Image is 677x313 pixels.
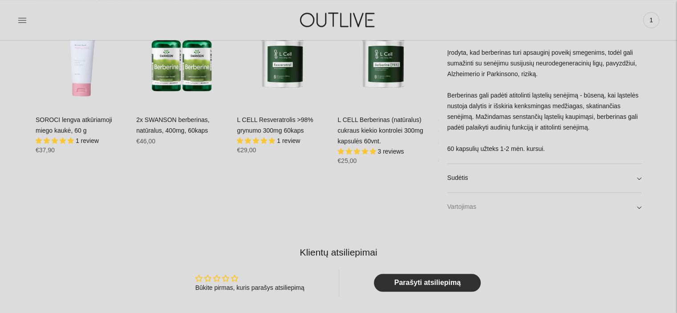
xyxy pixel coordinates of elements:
a: L CELL Resveratrolis >98% grynumo 300mg 60kaps [237,14,328,106]
a: Parašyti atsiliepimą [374,274,481,292]
a: SOROCI lengva atkūriamoji miego kaukė, 60 g [36,14,127,106]
span: 3 reviews [377,148,404,155]
span: 1 review [76,137,99,144]
a: Vartojimas [447,193,641,221]
a: 2x SWANSON berberinas, natūralus, 400mg, 60kaps [136,116,209,134]
span: €46,00 [136,138,155,145]
span: 1 review [277,137,300,144]
span: €25,00 [337,157,357,164]
span: 1 [645,14,657,26]
span: 5.00 stars [36,137,76,144]
a: SOROCI lengva atkūriamoji miego kaukė, 60 g [36,116,112,134]
div: Būkite pirmas, kuris parašys atsiliepimą [195,284,304,293]
span: 5.00 stars [337,148,377,155]
a: 1 [643,10,659,30]
img: OUTLIVE [283,4,394,35]
h2: Klientų atsiliepimai [43,246,634,259]
div: Average rating is 0.00 stars [195,273,304,284]
span: €29,00 [237,146,256,154]
a: L CELL Resveratrolis >98% grynumo 300mg 60kaps [237,116,313,134]
a: L CELL Berberinas (natūralus) cukraus kiekio kontrolei 300mg kapsulės 60vnt. [337,14,429,106]
a: Sudėtis [447,164,641,192]
span: €37,90 [36,146,55,154]
a: L CELL Berberinas (natūralus) cukraus kiekio kontrolei 300mg kapsulės 60vnt. [337,116,423,145]
a: 2x SWANSON berberinas, natūralus, 400mg, 60kaps [136,14,228,106]
span: 5.00 stars [237,137,277,144]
